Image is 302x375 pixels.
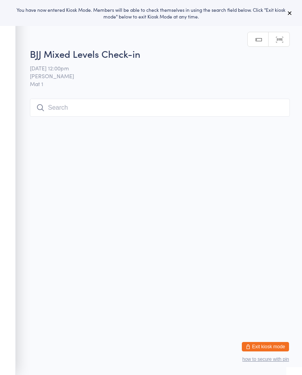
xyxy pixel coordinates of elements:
input: Search [30,99,290,117]
span: [DATE] 12:00pm [30,64,278,72]
span: [PERSON_NAME] [30,72,278,80]
div: You have now entered Kiosk Mode. Members will be able to check themselves in using the search fie... [13,6,289,20]
button: Exit kiosk mode [242,342,289,351]
button: how to secure with pin [242,357,289,362]
span: Mat 1 [30,80,290,88]
h2: BJJ Mixed Levels Check-in [30,47,290,60]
